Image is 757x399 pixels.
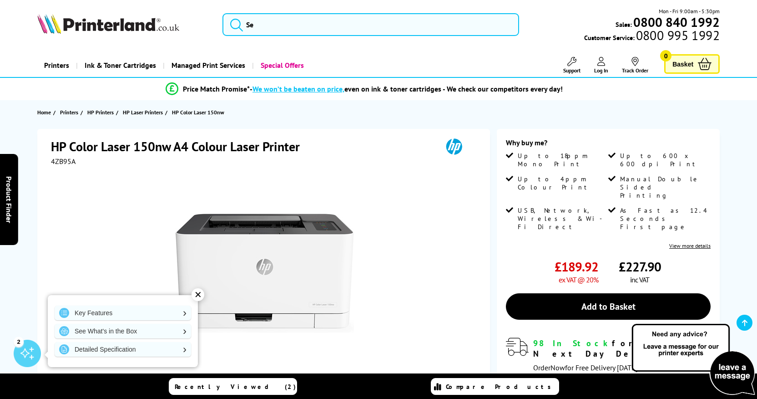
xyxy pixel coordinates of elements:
a: Printers [60,107,81,117]
li: modal_Promise [19,81,709,97]
a: Add to Basket [506,293,711,320]
img: Open Live Chat window [630,322,757,397]
a: Detailed Specification [55,342,191,357]
span: Mon - Fri 9:00am - 5:30pm [659,7,720,15]
a: Printerland Logo [37,14,211,36]
div: - even on ink & toner cartridges - We check our competitors every day! [250,84,563,93]
span: HP Printers [87,107,114,117]
div: 2 [14,337,24,347]
span: We won’t be beaten on price, [252,84,344,93]
span: Sales: [616,20,632,29]
span: Compare Products [446,383,556,391]
span: 0800 995 1992 [635,31,720,40]
img: HP [433,138,475,155]
a: Log In [594,57,608,74]
a: Compare Products [431,378,559,395]
span: Price Match Promise* [183,84,250,93]
span: ex VAT @ 20% [559,275,598,284]
a: Basket 0 [664,54,720,74]
span: 98 In Stock [533,338,612,348]
div: for FREE Next Day Delivery [533,338,711,359]
span: 4ZB95A [51,157,76,166]
a: Track Order [622,57,648,74]
span: Home [37,107,51,117]
span: Product Finder [5,176,14,223]
a: See What's in the Box [55,324,191,338]
div: ✕ [192,288,204,301]
span: Printers [60,107,78,117]
span: Recently Viewed (2) [175,383,296,391]
img: HP Color Laser 150nw [176,184,354,363]
span: Ink & Toner Cartridges [85,54,156,77]
span: HP Laser Printers [123,107,163,117]
span: Basket [672,58,693,70]
a: 0800 840 1992 [632,18,720,26]
span: inc VAT [630,275,649,284]
a: View more details [669,242,711,249]
div: modal_delivery [506,338,711,372]
span: Order for Free Delivery [DATE] 09 September! [533,363,689,372]
span: Now [550,363,565,372]
a: Ink & Toner Cartridges [76,54,163,77]
span: Customer Service: [584,31,720,42]
b: 0800 840 1992 [633,14,720,31]
a: HP Printers [87,107,116,117]
a: Recently Viewed (2) [169,378,297,395]
span: 0 [660,50,671,61]
a: Special Offers [252,54,311,77]
span: Manual Double Sided Printing [620,175,709,199]
a: Key Features [55,306,191,320]
span: £189.92 [555,258,598,275]
span: USB, Network, Wireless & Wi-Fi Direct [518,206,606,231]
div: Why buy me? [506,138,711,152]
a: Support [563,57,580,74]
span: HP Color Laser 150nw [172,107,224,117]
span: Up to 600 x 600 dpi Print [620,152,709,168]
span: Up to 4ppm Colour Print [518,175,606,191]
a: HP Laser Printers [123,107,165,117]
span: £227.90 [619,258,661,275]
img: Printerland Logo [37,14,179,34]
span: Log In [594,67,608,74]
span: Up to 18ppm Mono Print [518,152,606,168]
a: Managed Print Services [163,54,252,77]
input: Se [222,13,519,36]
a: HP Color Laser 150nw [172,107,227,117]
span: Support [563,67,580,74]
h1: HP Color Laser 150nw A4 Colour Laser Printer [51,138,309,155]
a: Printers [37,54,76,77]
span: As Fast as 12.4 Seconds First page [620,206,709,231]
a: Home [37,107,53,117]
